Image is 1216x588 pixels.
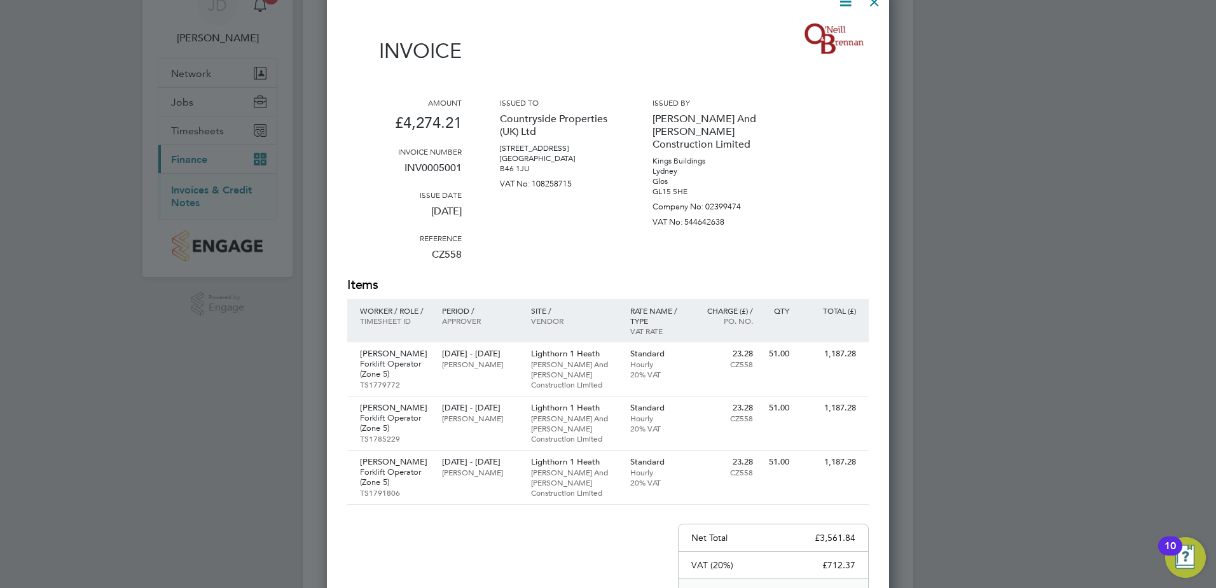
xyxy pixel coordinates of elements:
p: 20% VAT [630,477,686,487]
p: [PERSON_NAME] [360,403,429,413]
p: Glos [653,176,767,186]
p: TS1779772 [360,379,429,389]
p: £712.37 [822,559,855,571]
p: [DATE] [347,200,462,233]
p: Total (£) [802,305,856,316]
p: [DATE] - [DATE] [442,403,518,413]
p: TS1785229 [360,433,429,444]
p: 51.00 [766,403,789,413]
p: Lighthorn 1 Heath [531,457,618,467]
p: B46 1JU [500,164,614,174]
p: CZ558 [698,467,753,477]
p: Po. No. [698,316,753,326]
p: Standard [630,403,686,413]
p: Period / [442,305,518,316]
p: Lighthorn 1 Heath [531,403,618,413]
h3: Reference [347,233,462,243]
p: Standard [630,457,686,467]
p: Hourly [630,467,686,477]
p: Standard [630,349,686,359]
p: Charge (£) / [698,305,753,316]
p: [PERSON_NAME] And [PERSON_NAME] Construction Limited [531,467,618,498]
p: Lighthorn 1 Heath [531,349,618,359]
h3: Invoice number [347,146,462,157]
p: 51.00 [766,349,789,359]
p: [DATE] - [DATE] [442,457,518,467]
p: VAT No: 544642638 [653,212,767,227]
p: [PERSON_NAME] [360,457,429,467]
p: Site / [531,305,618,316]
p: Rate name / type [630,305,686,326]
p: Net Total [691,532,728,543]
p: VAT (20%) [691,559,733,571]
p: Approver [442,316,518,326]
p: Hourly [630,359,686,369]
p: [STREET_ADDRESS] [500,143,614,153]
p: VAT rate [630,326,686,336]
p: Hourly [630,413,686,423]
p: 1,187.28 [802,403,856,413]
p: [GEOGRAPHIC_DATA] [500,153,614,164]
p: VAT No: 108258715 [500,174,614,189]
h3: Issued to [500,97,614,108]
p: CZ558 [698,413,753,423]
p: [DATE] - [DATE] [442,349,518,359]
div: 10 [1164,546,1176,563]
p: 20% VAT [630,369,686,379]
button: Open Resource Center, 10 new notifications [1165,537,1206,578]
p: [PERSON_NAME] [442,413,518,423]
p: £3,561.84 [815,532,855,543]
p: [PERSON_NAME] [442,467,518,477]
p: Forklift Operator (Zone 5) [360,467,429,487]
h1: Invoice [347,39,462,63]
p: 23.28 [698,403,753,413]
p: QTY [766,305,789,316]
p: Countryside Properties (UK) Ltd [500,108,614,143]
p: [PERSON_NAME] And [PERSON_NAME] Construction Limited [531,413,618,444]
h3: Issued by [653,97,767,108]
p: 1,187.28 [802,349,856,359]
p: Forklift Operator (Zone 5) [360,413,429,433]
p: Vendor [531,316,618,326]
p: Kings Buildings [653,156,767,166]
p: 23.28 [698,349,753,359]
p: [PERSON_NAME] And [PERSON_NAME] Construction Limited [531,359,618,389]
p: TS1791806 [360,487,429,498]
p: Forklift Operator (Zone 5) [360,359,429,379]
p: Timesheet ID [360,316,429,326]
p: CZ558 [347,243,462,276]
p: Worker / Role / [360,305,429,316]
p: INV0005001 [347,157,462,190]
p: [PERSON_NAME] [360,349,429,359]
p: [PERSON_NAME] And [PERSON_NAME] Construction Limited [653,108,767,156]
h2: Items [347,276,869,294]
p: Company No: 02399474 [653,197,767,212]
img: oneillandbrennan-logo-remittance.png [800,20,869,58]
p: Lydney [653,166,767,176]
p: GL15 5HE [653,186,767,197]
p: 1,187.28 [802,457,856,467]
p: 23.28 [698,457,753,467]
p: [PERSON_NAME] [442,359,518,369]
p: CZ558 [698,359,753,369]
p: 51.00 [766,457,789,467]
h3: Amount [347,97,462,108]
p: £4,274.21 [347,108,462,146]
h3: Issue date [347,190,462,200]
p: 20% VAT [630,423,686,433]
